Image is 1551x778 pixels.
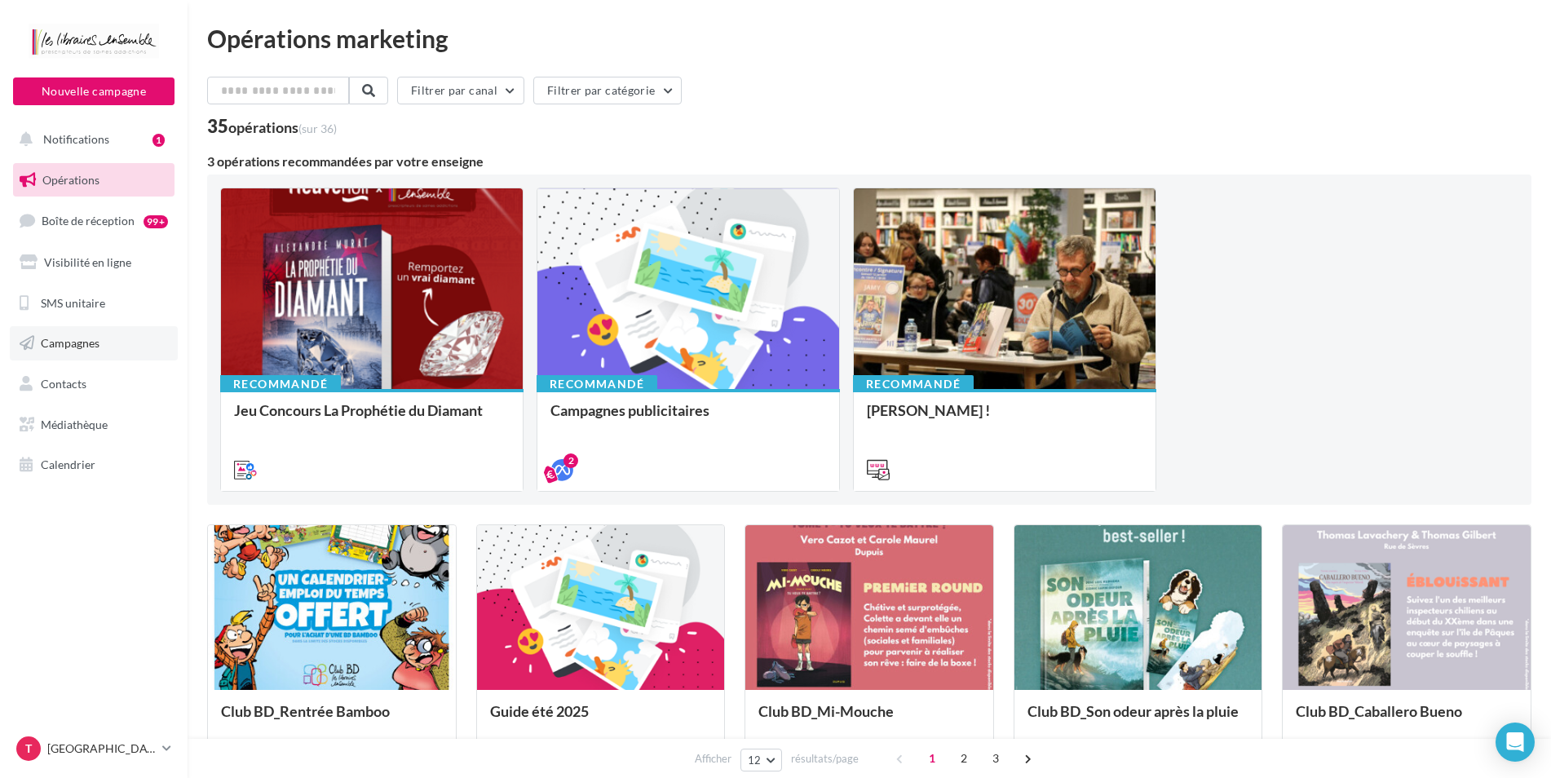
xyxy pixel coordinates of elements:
[10,408,178,442] a: Médiathèque
[563,453,578,468] div: 2
[740,749,782,771] button: 12
[41,377,86,391] span: Contacts
[1296,703,1518,736] div: Club BD_Caballero Bueno
[10,367,178,401] a: Contacts
[41,458,95,471] span: Calendrier
[490,703,712,736] div: Guide été 2025
[207,26,1531,51] div: Opérations marketing
[695,751,731,767] span: Afficher
[41,295,105,309] span: SMS unitaire
[10,163,178,197] a: Opérations
[10,203,178,238] a: Boîte de réception99+
[10,286,178,320] a: SMS unitaire
[1496,723,1535,762] div: Open Intercom Messenger
[1027,703,1249,736] div: Club BD_Son odeur après la pluie
[791,751,859,767] span: résultats/page
[43,132,109,146] span: Notifications
[537,375,657,393] div: Recommandé
[207,117,337,135] div: 35
[220,375,341,393] div: Recommandé
[10,326,178,360] a: Campagnes
[758,703,980,736] div: Club BD_Mi-Mouche
[42,214,135,228] span: Boîte de réception
[13,77,175,105] button: Nouvelle campagne
[228,120,337,135] div: opérations
[748,754,762,767] span: 12
[221,703,443,736] div: Club BD_Rentrée Bamboo
[10,448,178,482] a: Calendrier
[550,402,826,435] div: Campagnes publicitaires
[207,155,1531,168] div: 3 opérations recommandées par votre enseigne
[44,255,131,269] span: Visibilité en ligne
[298,122,337,135] span: (sur 36)
[42,173,99,187] span: Opérations
[10,245,178,280] a: Visibilité en ligne
[853,375,974,393] div: Recommandé
[919,745,945,771] span: 1
[951,745,977,771] span: 2
[397,77,524,104] button: Filtrer par canal
[533,77,682,104] button: Filtrer par catégorie
[13,733,175,764] a: T [GEOGRAPHIC_DATA]
[234,402,510,435] div: Jeu Concours La Prophétie du Diamant
[983,745,1009,771] span: 3
[47,740,156,757] p: [GEOGRAPHIC_DATA]
[152,134,165,147] div: 1
[25,740,32,757] span: T
[867,402,1142,435] div: [PERSON_NAME] !
[10,122,171,157] button: Notifications 1
[41,336,99,350] span: Campagnes
[144,215,168,228] div: 99+
[41,418,108,431] span: Médiathèque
